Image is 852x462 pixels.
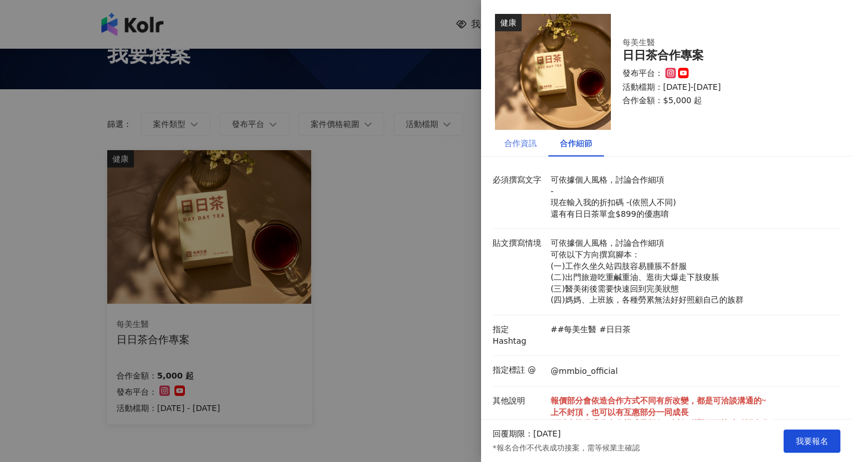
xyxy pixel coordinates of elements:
[493,174,545,186] p: 必須撰寫文字
[493,238,545,249] p: 貼文撰寫情境
[493,365,545,376] p: 指定標註 @
[551,366,618,377] p: @mmbio_official
[551,396,773,428] strong: 報價部分會依造合作方式不同有所改變，都是可洽談溝通的~ 上不封頂，也可以有互惠部分一同成長 可以先提供過往合作模式及報價，以便聯繫可更快速確認合作!
[784,430,840,453] button: 我要報名
[560,137,592,150] div: 合作細節
[495,14,522,31] div: 健康
[622,68,663,79] p: 發布平台：
[796,436,828,446] span: 我要報名
[493,443,640,453] p: *報名合作不代表成功接案，需等候業主確認
[493,395,545,407] p: 其他說明
[622,82,826,93] p: 活動檔期：[DATE]-[DATE]
[622,49,826,62] div: 日日茶合作專案
[493,428,560,440] p: 回覆期限：[DATE]
[493,324,545,347] p: 指定 Hashtag
[551,324,631,336] p: ##每美生醫 #日日茶
[504,137,537,150] div: 合作資訊
[495,14,611,130] img: 日日茶
[622,37,808,49] div: 每美生醫
[551,174,835,220] p: 可依據個人風格，討論合作細項 - 現在輸入我的折扣碼 -(依照人不同) 還有有日日茶單盒$899的優惠唷
[551,238,835,306] p: 可依據個人風格，討論合作細項 可依以下方向撰寫腳本： (一)工作久坐久站四肢容易腫脹不舒服 (二)出門旅遊吃重鹹重油、逛街大爆走下肢痠脹 (三)醫美術後需要快速回到完美狀態 (四)媽媽、上班族，...
[622,95,826,107] p: 合作金額： $5,000 起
